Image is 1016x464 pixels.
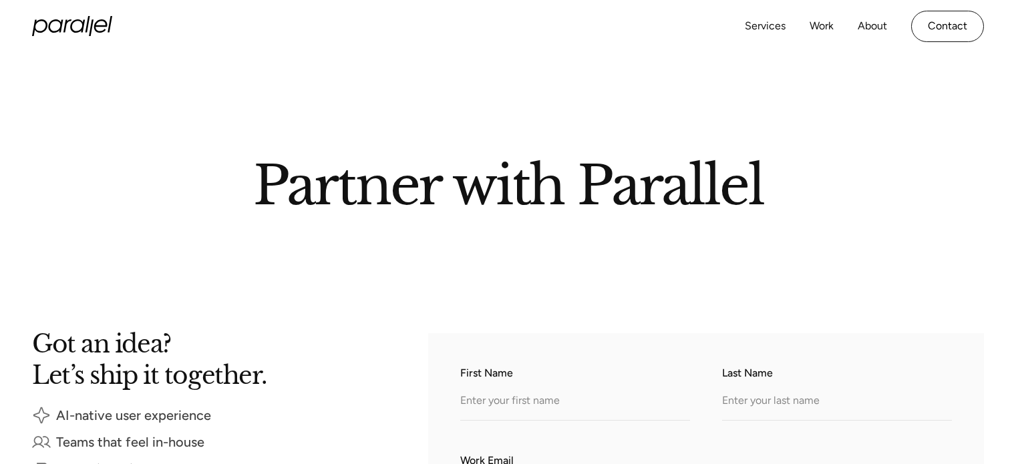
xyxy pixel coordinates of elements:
[460,384,690,421] input: Enter your first name
[810,17,834,36] a: Work
[858,17,887,36] a: About
[32,16,112,36] a: home
[32,333,379,385] h2: Got an idea? Let’s ship it together.
[911,11,984,42] a: Contact
[745,17,786,36] a: Services
[722,365,952,381] label: Last Name
[722,384,952,421] input: Enter your last name
[460,365,690,381] label: First Name
[128,160,889,205] h2: Partner with Parallel
[56,437,204,447] div: Teams that feel in-house
[56,411,211,420] div: AI-native user experience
